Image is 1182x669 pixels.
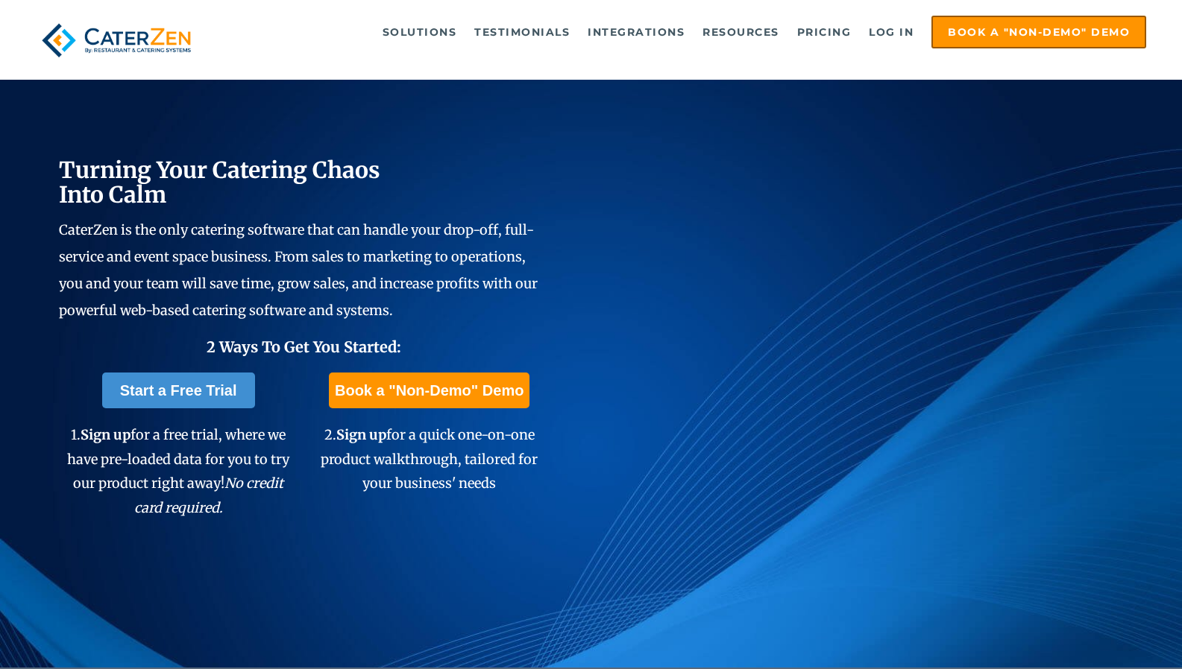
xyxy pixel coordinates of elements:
[225,16,1146,48] div: Navigation Menu
[134,475,284,516] em: No credit card required.
[336,426,386,443] span: Sign up
[207,337,401,356] span: 2 Ways To Get You Started:
[467,17,577,47] a: Testimonials
[321,426,538,492] span: 2. for a quick one-on-one product walkthrough, tailored for your business' needs
[375,17,465,47] a: Solutions
[59,156,380,209] span: Turning Your Catering Chaos Into Calm
[931,16,1146,48] a: Book a "Non-Demo" Demo
[36,16,197,65] img: caterzen
[67,426,289,516] span: 1. for a free trial, where we have pre-loaded data for you to try our product right away!
[59,221,538,319] span: CaterZen is the only catering software that can handle your drop-off, full-service and event spac...
[790,17,859,47] a: Pricing
[695,17,787,47] a: Resources
[1049,611,1166,653] iframe: Help widget launcher
[102,372,255,408] a: Start a Free Trial
[861,17,921,47] a: Log in
[580,17,692,47] a: Integrations
[329,372,529,408] a: Book a "Non-Demo" Demo
[81,426,131,443] span: Sign up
